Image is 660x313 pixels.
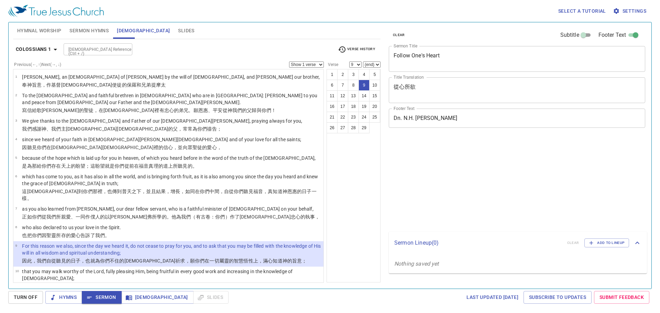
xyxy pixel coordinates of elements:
[15,206,17,210] span: 7
[240,214,320,220] wg2076: [DEMOGRAPHIC_DATA]
[32,258,307,264] wg1223: ，我們
[389,31,409,39] button: clear
[154,108,276,113] wg5547: 裡有忠心
[85,163,197,169] wg1680: ；這盼望就是
[22,189,316,201] wg5209: 那裡，也
[223,108,276,113] wg1515: 從
[359,122,370,133] button: 29
[369,69,380,80] button: 5
[173,145,222,150] wg4102: ，並
[22,173,321,187] p: which has come to you, as it has also in all the world, and is bringing forth fruit, as it is als...
[327,122,338,133] button: 26
[369,112,380,123] button: 25
[273,258,307,264] wg4137: 知道
[8,291,43,304] button: Turn Off
[327,69,338,80] button: 1
[66,126,222,132] wg2962: [DEMOGRAPHIC_DATA]
[359,69,370,80] button: 4
[188,145,222,150] wg1519: 眾
[359,80,370,91] button: 9
[61,82,166,88] wg5547: [DEMOGRAPHIC_DATA]
[22,205,320,212] p: as you also learned from [PERSON_NAME], our dear fellow servant, who is a faithful minister of [D...
[105,233,110,238] wg2254: 。
[181,214,320,220] wg5228: 我們（有古卷：你們
[337,90,348,101] button: 12
[393,32,405,38] span: clear
[22,268,321,282] p: that you may walk worthy of the Lord, fully pleasing Him, being fruitful in every good work and i...
[100,214,320,220] wg4889: 的以[PERSON_NAME]弗
[22,213,320,220] p: 正如
[71,163,197,169] wg3772: 的盼望
[87,293,116,302] span: Sermon
[136,82,166,88] wg3972: 和
[271,108,276,113] wg5213: ！
[174,108,276,113] wg4103: 的弟兄
[15,174,17,178] span: 6
[103,108,276,113] wg1722: [DEMOGRAPHIC_DATA]
[134,163,197,169] wg4257: 在
[348,112,359,123] button: 23
[121,291,194,304] button: [DEMOGRAPHIC_DATA]
[188,108,276,113] wg80: 。願恩惠
[46,145,222,150] wg5216: 在
[22,189,316,201] wg1722: 普天之下
[348,90,359,101] button: 13
[152,214,320,220] wg1889: 所學
[348,80,359,91] button: 8
[46,214,320,220] wg575: 我們
[22,224,121,231] p: who also declared to us your love in the Spirit.
[208,108,276,113] wg5485: 、平安
[46,233,110,238] wg1722: 聖靈
[102,145,222,150] wg5547: [DEMOGRAPHIC_DATA]
[95,233,110,238] wg1213: 我們
[37,145,222,150] wg191: 你們
[32,163,197,169] wg1223: 那
[163,163,197,169] wg225: 道
[151,82,166,88] wg80: 提摩太
[348,69,359,80] button: 3
[82,291,121,304] button: Sermon
[112,82,166,88] wg2424: 使徒
[386,135,595,229] iframe: from-child
[291,214,320,220] wg5547: 忠心
[22,81,320,88] p: 奉
[22,189,316,201] wg2532: 結果
[327,112,338,123] button: 21
[176,214,320,220] wg3739: 為
[369,80,380,91] button: 10
[464,291,521,304] a: Last updated [DATE]
[327,63,338,67] label: Verse
[334,44,379,55] button: Verse History
[46,126,222,132] wg2316: 、我們
[348,101,359,112] button: 18
[558,7,606,15] span: Select a tutorial
[69,26,109,35] span: Sermon Hymns
[93,108,276,113] wg40: ，在
[139,163,197,169] wg1722: 福音
[337,101,348,112] button: 17
[283,258,307,264] wg1922: 神的旨意
[22,257,321,264] p: 因此
[369,90,380,101] button: 15
[141,82,166,88] wg2532: 兄弟
[127,293,188,302] span: [DEMOGRAPHIC_DATA]
[117,26,170,35] span: [DEMOGRAPHIC_DATA]
[185,258,307,264] wg4336: ，願
[22,232,121,239] p: 也
[178,126,221,132] wg3962: ，常常
[80,233,110,238] wg26: 告訴了
[51,163,197,169] wg5213: 存
[56,214,320,220] wg2257: 所親愛
[300,214,320,220] wg4103: 的執事
[168,163,197,169] wg3056: 上所聽見的。
[22,107,321,114] p: 寫信給歌[PERSON_NAME]
[338,45,375,54] span: Verse History
[15,244,17,247] span: 9
[154,145,222,150] wg2424: 裡的信心
[394,239,562,247] p: Sermon Lineup ( 0 )
[42,126,222,132] wg2168: 神
[114,163,197,169] wg3739: 你們從前
[14,63,61,67] label: Previous (←, ↑) Next (→, ↓)
[466,293,518,302] span: Last updated [DATE]
[219,258,307,264] wg3956: 屬靈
